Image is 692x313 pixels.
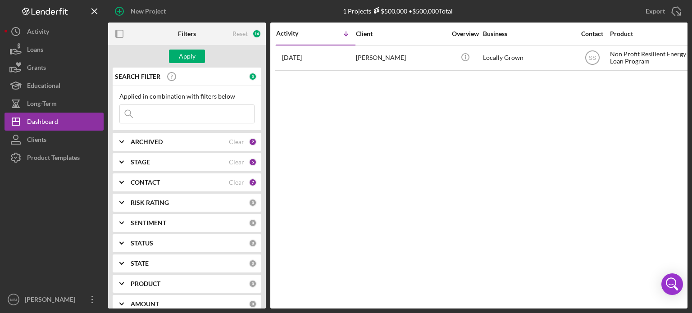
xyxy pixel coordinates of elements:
div: Export [646,2,665,20]
div: Open Intercom Messenger [661,273,683,295]
div: Dashboard [27,113,58,133]
div: 1 Projects • $500,000 Total [343,7,453,15]
div: Reset [232,30,248,37]
b: Filters [178,30,196,37]
time: 2025-08-18 21:17 [282,54,302,61]
div: Product Templates [27,149,80,169]
b: CONTACT [131,179,160,186]
div: Long-Term [27,95,57,115]
div: Apply [179,50,196,63]
div: [PERSON_NAME] [356,46,446,70]
button: Loans [5,41,104,59]
button: Export [637,2,687,20]
div: Activity [27,23,49,43]
div: [PERSON_NAME] [23,290,81,311]
b: AMOUNT [131,300,159,308]
div: 0 [249,259,257,268]
div: Overview [448,30,482,37]
div: Loans [27,41,43,61]
div: Clear [229,179,244,186]
b: SENTIMENT [131,219,166,227]
div: 0 [249,73,257,81]
div: 7 [249,178,257,186]
div: New Project [131,2,166,20]
button: Long-Term [5,95,104,113]
button: Apply [169,50,205,63]
b: STAGE [131,159,150,166]
b: SEARCH FILTER [115,73,160,80]
div: Contact [575,30,609,37]
div: Client [356,30,446,37]
div: Applied in combination with filters below [119,93,255,100]
button: Activity [5,23,104,41]
button: Dashboard [5,113,104,131]
div: Locally Grown [483,46,573,70]
b: ARCHIVED [131,138,163,145]
div: Clear [229,138,244,145]
button: New Project [108,2,175,20]
b: RISK RATING [131,199,169,206]
button: Grants [5,59,104,77]
div: Business [483,30,573,37]
div: 5 [249,158,257,166]
div: 14 [252,29,261,38]
div: Clear [229,159,244,166]
div: 0 [249,300,257,308]
b: PRODUCT [131,280,160,287]
text: SS [588,55,596,61]
div: 2 [249,138,257,146]
div: 0 [249,239,257,247]
b: STATE [131,260,149,267]
b: STATUS [131,240,153,247]
button: Educational [5,77,104,95]
div: Clients [27,131,46,151]
div: $500,000 [371,7,407,15]
text: MN [10,297,17,302]
button: Product Templates [5,149,104,167]
button: MN[PERSON_NAME] [5,290,104,308]
div: 0 [249,280,257,288]
div: 0 [249,219,257,227]
div: Grants [27,59,46,79]
button: Clients [5,131,104,149]
div: Educational [27,77,60,97]
div: Activity [276,30,316,37]
div: 0 [249,199,257,207]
